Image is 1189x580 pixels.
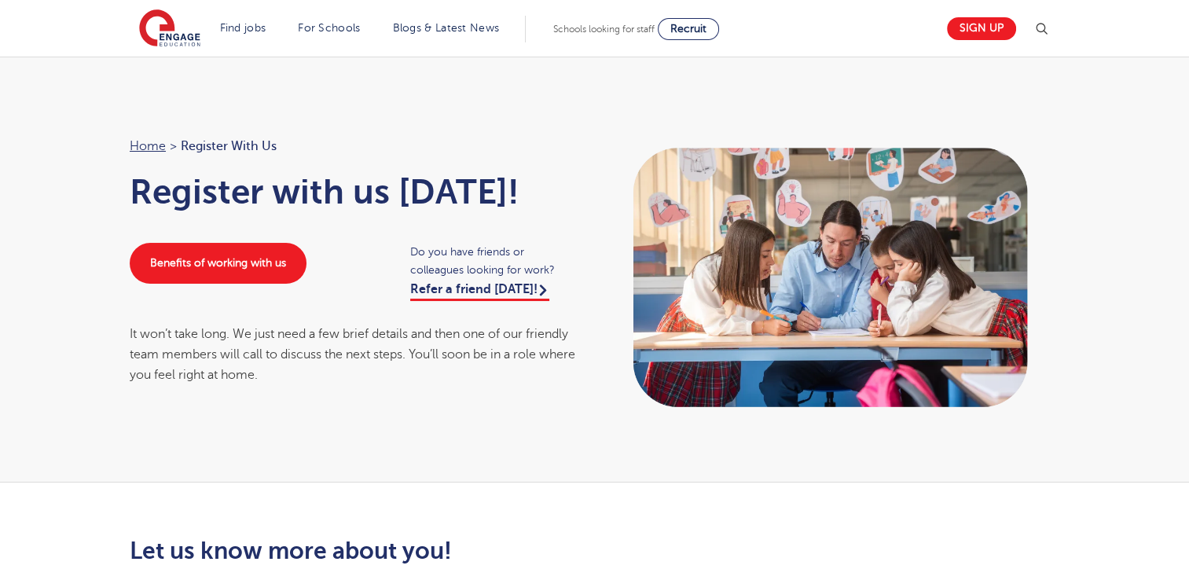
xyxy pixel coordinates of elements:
nav: breadcrumb [130,136,579,156]
a: Find jobs [220,22,266,34]
h1: Register with us [DATE]! [130,172,579,211]
span: Schools looking for staff [553,24,655,35]
a: Recruit [658,18,719,40]
a: Home [130,139,166,153]
span: Recruit [670,23,706,35]
div: It won’t take long. We just need a few brief details and then one of our friendly team members wi... [130,324,579,386]
a: Refer a friend [DATE]! [410,282,549,301]
a: Blogs & Latest News [393,22,500,34]
span: Register with us [181,136,277,156]
img: Engage Education [139,9,200,49]
a: Benefits of working with us [130,243,306,284]
span: Do you have friends or colleagues looking for work? [410,243,579,279]
span: > [170,139,177,153]
h2: Let us know more about you! [130,538,742,564]
a: Sign up [947,17,1016,40]
a: For Schools [298,22,360,34]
